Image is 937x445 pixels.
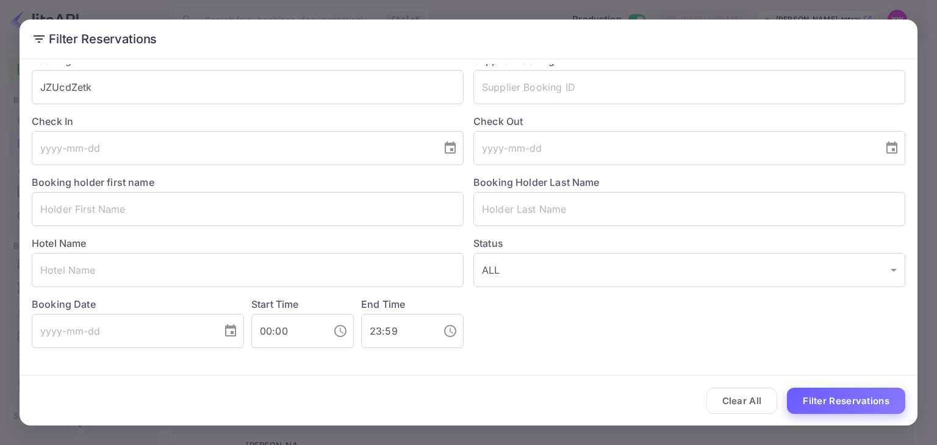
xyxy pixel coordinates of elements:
label: Check Out [473,114,905,129]
input: Holder First Name [32,192,464,226]
label: Booking holder first name [32,176,154,188]
input: hh:mm [361,314,433,348]
input: yyyy-mm-dd [473,131,875,165]
label: Hotel Name [32,237,87,249]
div: ALL [473,253,905,287]
label: Booking Date [32,297,244,311]
input: hh:mm [251,314,323,348]
button: Choose time, selected time is 11:59 PM [438,319,462,343]
button: Clear All [706,388,778,414]
button: Choose date [880,136,904,160]
label: End Time [361,298,405,310]
input: Holder Last Name [473,192,905,226]
button: Choose date [218,319,243,343]
button: Filter Reservations [787,388,905,414]
h2: Filter Reservations [20,20,917,59]
input: yyyy-mm-dd [32,131,433,165]
label: Status [473,236,905,251]
label: Booking Holder Last Name [473,176,600,188]
button: Choose time, selected time is 12:00 AM [328,319,353,343]
input: yyyy-mm-dd [32,314,214,348]
input: Booking ID [32,70,464,104]
label: Check In [32,114,464,129]
input: Hotel Name [32,253,464,287]
input: Supplier Booking ID [473,70,905,104]
label: Start Time [251,298,299,310]
button: Choose date [438,136,462,160]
